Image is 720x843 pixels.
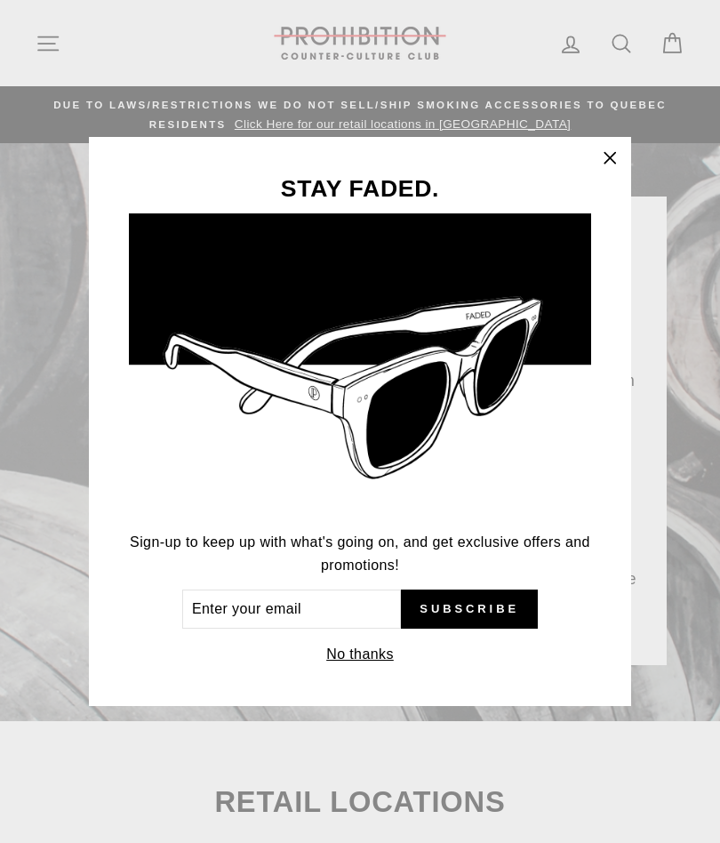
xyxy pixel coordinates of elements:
button: Subscribe [401,590,538,629]
h3: STAY FADED. [129,177,591,201]
p: Sign-up to keep up with what's going on, and get exclusive offers and promotions! [129,531,591,576]
input: Enter your email [182,590,401,629]
button: No thanks [321,642,399,667]
span: Subscribe [420,601,519,617]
